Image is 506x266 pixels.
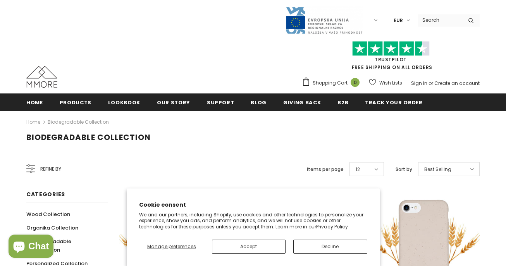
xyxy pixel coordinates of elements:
a: Wish Lists [369,76,402,90]
span: Blog [251,99,267,106]
img: Javni Razpis [285,6,363,35]
span: B2B [337,99,348,106]
a: Home [26,117,40,127]
span: support [207,99,234,106]
span: Shopping Cart [313,79,348,87]
a: support [207,93,234,111]
span: Lookbook [108,99,140,106]
a: Shopping Cart 0 [302,77,363,89]
span: Giving back [283,99,321,106]
button: Decline [293,240,367,254]
span: Refine by [40,165,61,173]
span: FREE SHIPPING ON ALL ORDERS [302,45,480,71]
a: Lookbook [108,93,140,111]
a: Biodegradable Collection [26,235,99,257]
a: Javni Razpis [285,17,363,23]
span: Wish Lists [379,79,402,87]
span: Categories [26,190,65,198]
h2: Cookie consent [139,201,367,209]
span: 12 [356,166,360,173]
a: Giving back [283,93,321,111]
a: Products [60,93,91,111]
span: Our Story [157,99,190,106]
a: Privacy Policy [316,223,348,230]
span: EUR [394,17,403,24]
span: Biodegradable Collection [26,132,151,143]
a: Sign In [411,80,427,86]
a: Biodegradable Collection [48,119,109,125]
img: MMORE Cases [26,66,57,88]
a: Track your order [365,93,422,111]
button: Accept [212,240,286,254]
a: Blog [251,93,267,111]
span: 0 [351,78,360,87]
label: Sort by [396,166,412,173]
img: Trust Pilot Stars [352,41,430,56]
span: Products [60,99,91,106]
a: Create an account [434,80,480,86]
a: Home [26,93,43,111]
a: Trustpilot [375,56,407,63]
a: B2B [337,93,348,111]
span: Track your order [365,99,422,106]
span: Home [26,99,43,106]
span: Best Selling [424,166,451,173]
span: Manage preferences [147,243,196,250]
p: We and our partners, including Shopify, use cookies and other technologies to personalize your ex... [139,212,367,230]
a: Organika Collection [26,221,78,235]
span: or [429,80,433,86]
span: Wood Collection [26,211,70,218]
label: Items per page [307,166,344,173]
inbox-online-store-chat: Shopify online store chat [6,235,56,260]
span: Organika Collection [26,224,78,231]
a: Our Story [157,93,190,111]
input: Search Site [418,14,462,26]
a: Wood Collection [26,207,70,221]
button: Manage preferences [139,240,204,254]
